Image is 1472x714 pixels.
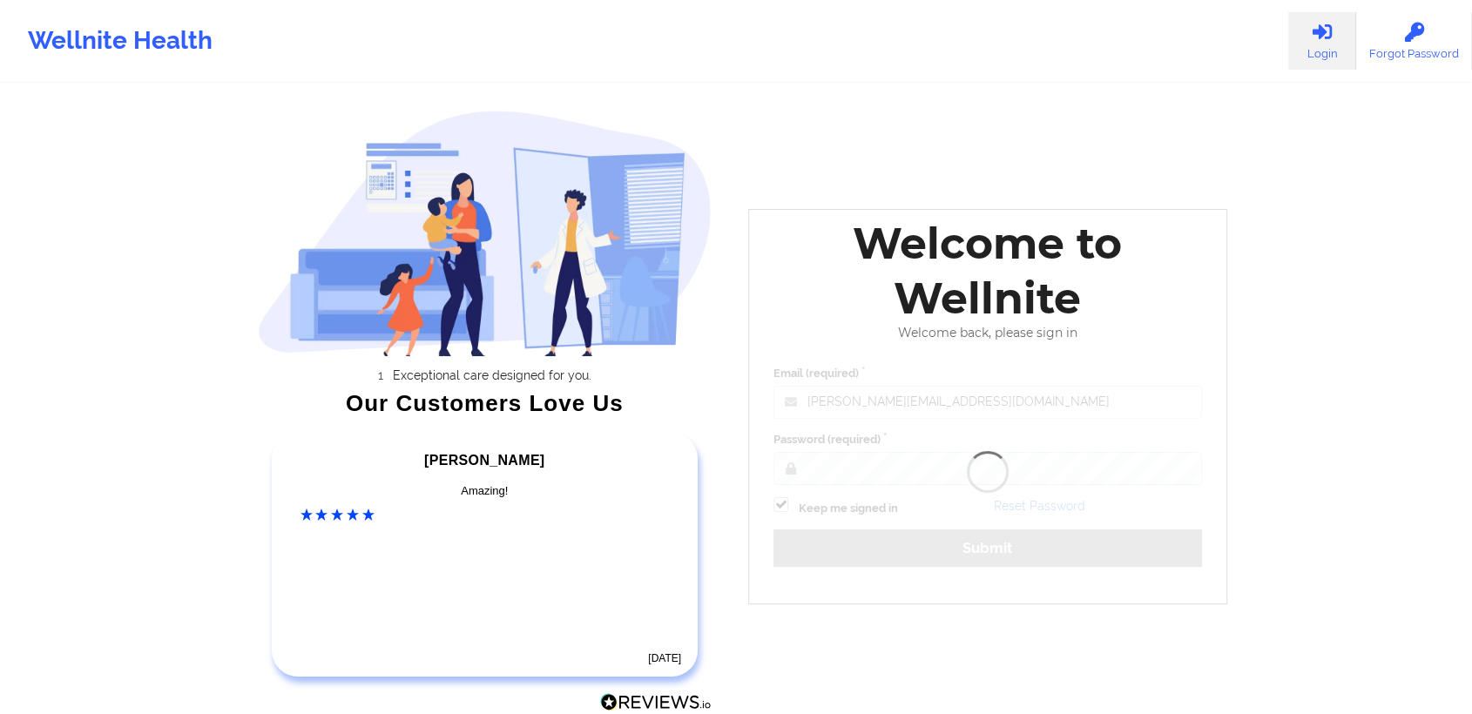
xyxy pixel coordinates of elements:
[648,652,681,664] time: [DATE]
[258,110,712,356] img: wellnite-auth-hero_200.c722682e.png
[300,482,670,500] div: Amazing!
[273,368,712,382] li: Exceptional care designed for you.
[1288,12,1356,70] a: Login
[761,326,1214,340] div: Welcome back, please sign in
[600,693,712,711] img: Reviews.io Logo
[258,394,712,412] div: Our Customers Love Us
[1356,12,1472,70] a: Forgot Password
[424,453,544,468] span: [PERSON_NAME]
[761,216,1214,326] div: Welcome to Wellnite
